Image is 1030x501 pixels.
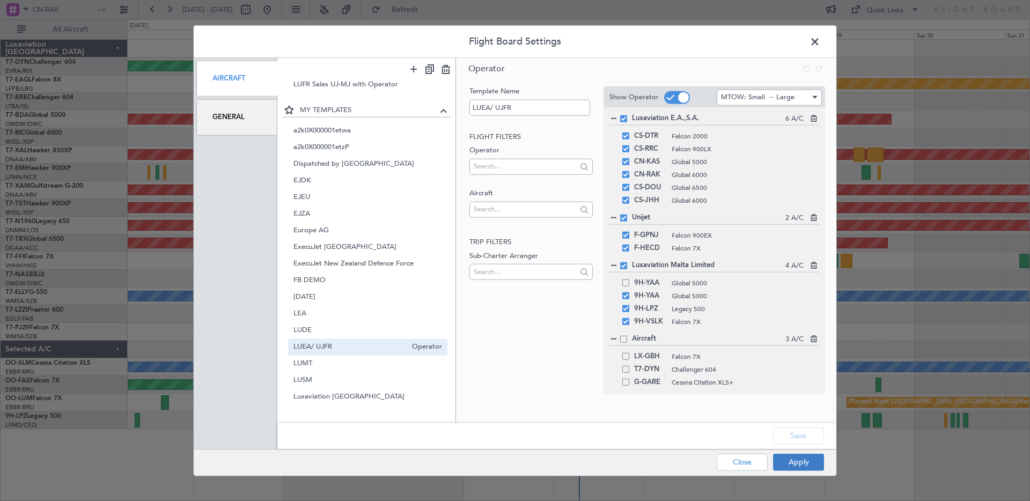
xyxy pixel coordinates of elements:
span: G-GARE [634,376,666,389]
input: Search... [474,158,576,174]
span: Legacy 500 [672,304,819,314]
span: Global 6000 [672,196,819,205]
span: T7-DYN [634,363,666,376]
span: 6 A/C [785,114,804,124]
span: LEA [293,308,443,319]
span: Falcon 7X [672,317,819,327]
span: 4 A/C [785,261,804,271]
span: LUFR Sales UJ-MJ with Operator [293,79,443,91]
span: EJDK [293,175,443,186]
span: 3 A/C [785,334,804,345]
span: Global 5000 [672,291,819,301]
span: CS-DTR [634,130,666,143]
header: Flight Board Settings [194,26,836,58]
span: Luxaviation [GEOGRAPHIC_DATA] [293,391,443,402]
span: Dispatched by [GEOGRAPHIC_DATA] [293,158,443,170]
h2: Trip filters [469,237,592,248]
span: LX-GBH [634,350,666,363]
span: a2k0X000001etwa [293,125,443,136]
span: MY TEMPLATES [300,105,438,115]
span: a2k0X000001etzP [293,142,443,153]
label: Aircraft [469,188,592,199]
span: CN-RAK [634,168,666,181]
span: F-HECD [634,242,666,255]
span: Luxaviation Malta Limited [632,260,785,271]
span: 9H-YAA [634,290,666,303]
span: Luxaviation [GEOGRAPHIC_DATA] [293,408,443,419]
span: CS-RRC [634,143,666,156]
span: Falcon 900LX [672,144,819,154]
span: ExecuJet [GEOGRAPHIC_DATA] [293,241,443,253]
span: 9H-VSLK [634,315,666,328]
span: Aircraft [632,334,785,344]
span: EJZA [293,208,443,219]
span: Global 5000 [672,157,819,167]
span: 9H-LPZ [634,303,666,315]
label: Template Name [469,86,592,97]
span: Unijet [632,212,785,223]
label: Operator [469,145,592,156]
span: Luxaviation E.A.,S.A. [632,113,785,124]
span: LUDE [293,325,443,336]
span: Global 5000 [672,278,819,288]
div: General [196,99,277,135]
span: LUEA/ UJFR [293,341,407,352]
input: Search... [474,201,576,217]
span: Europe AG [293,225,443,236]
span: Global 6000 [672,170,819,180]
label: Show Operator [609,92,659,102]
span: LUMT [293,358,443,369]
label: Sub-Charter Arranger [469,251,592,261]
span: EJEU [293,191,443,203]
span: Falcon 7X [672,352,809,362]
span: Global 6500 [672,183,819,193]
span: [DATE] [293,291,443,303]
span: 9H-YAA [634,277,666,290]
h2: Flight filters [469,131,592,142]
span: Operator [407,341,442,352]
span: LUSM [293,374,443,386]
span: Falcon 900EX [672,231,819,240]
span: Operator [468,63,505,75]
button: Close [717,453,768,470]
div: Aircraft [196,61,277,97]
input: Search... [474,263,576,279]
span: CS-DOU [634,181,666,194]
span: Challenger 604 [672,365,809,374]
span: F-GPNJ [634,229,666,242]
span: MTOW: Small → Large [721,92,794,102]
span: CS-JHH [634,194,666,207]
span: 2 A/C [785,213,804,224]
button: Apply [773,453,824,470]
span: Cessna Citation XLS+ [672,378,809,387]
span: FB DEMO [293,275,443,286]
span: Falcon 7X [672,244,819,253]
span: ExecuJet New Zealand Defence Force [293,258,443,269]
span: Falcon 2000 [672,131,819,141]
span: CN-KAS [634,156,666,168]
